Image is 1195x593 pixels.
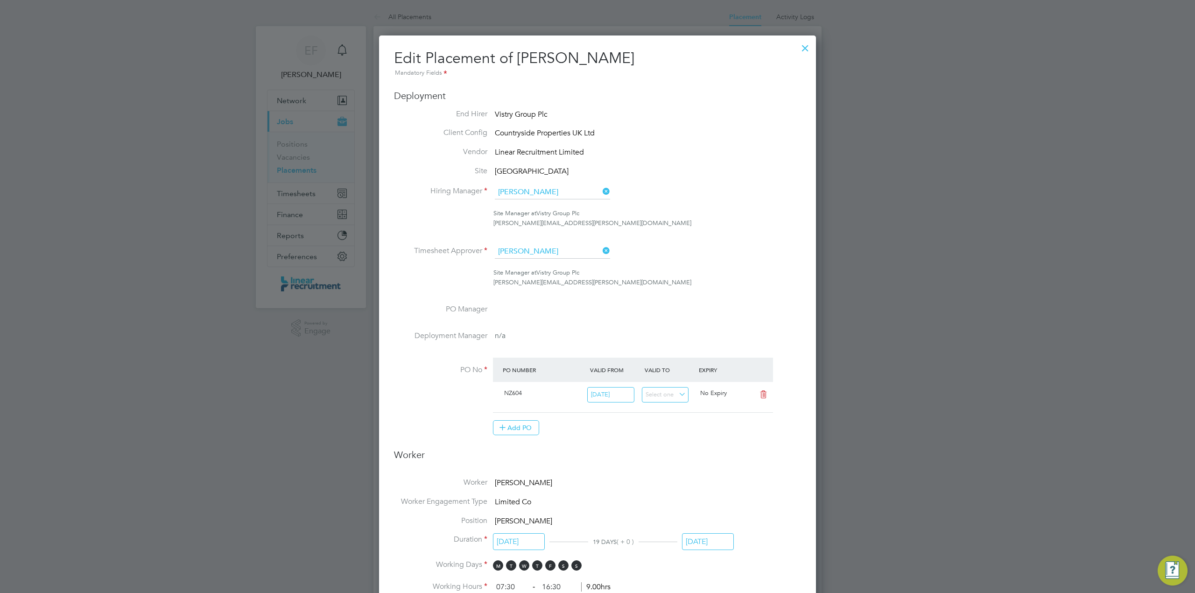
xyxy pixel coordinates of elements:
div: Valid From [588,361,642,378]
input: Search for... [495,185,610,199]
span: S [558,560,569,571]
label: Site [394,166,487,176]
label: Worker [394,478,487,487]
span: [PERSON_NAME] [495,478,552,487]
h3: Deployment [394,90,801,102]
span: Linear Recruitment Limited [495,148,584,157]
h3: Worker [394,449,801,468]
span: T [532,560,542,571]
label: Position [394,516,487,526]
label: Working Hours [394,582,487,592]
span: W [519,560,529,571]
span: Vistry Group Plc [536,209,579,217]
label: Timesheet Approver [394,246,487,256]
button: Engage Resource Center [1158,556,1188,586]
input: Select one [682,533,734,551]
div: Mandatory Fields [394,68,801,78]
span: ‐ [531,582,537,592]
div: PO Number [500,361,588,378]
label: Deployment Manager [394,331,487,341]
span: 19 DAYS [593,538,617,546]
div: Valid To [642,361,697,378]
span: Limited Co [495,497,531,507]
span: Site Manager at [493,209,536,217]
label: Hiring Manager [394,186,487,196]
label: PO No [394,365,487,375]
span: Site Manager at [493,268,536,276]
span: S [571,560,582,571]
span: Countryside Properties UK Ltd [495,129,595,138]
span: T [506,560,516,571]
span: M [493,560,503,571]
span: 9.00hrs [581,582,611,592]
span: No Expiry [700,389,727,397]
label: Duration [394,535,487,544]
span: NZ604 [504,389,522,397]
span: [GEOGRAPHIC_DATA] [495,167,569,176]
span: [PERSON_NAME] [495,516,552,526]
input: Select one [493,533,545,551]
span: Vistry Group Plc [536,268,579,276]
span: ( + 0 ) [617,537,634,546]
input: Select one [642,387,689,402]
div: [PERSON_NAME][EMAIL_ADDRESS][PERSON_NAME][DOMAIN_NAME] [493,219,801,228]
span: [PERSON_NAME][EMAIL_ADDRESS][PERSON_NAME][DOMAIN_NAME] [493,278,691,286]
label: Working Days [394,560,487,570]
span: Vistry Group Plc [495,110,548,119]
input: Select one [587,387,634,402]
label: Vendor [394,147,487,157]
span: F [545,560,555,571]
button: Add PO [493,420,539,435]
div: Expiry [696,361,751,378]
label: PO Manager [394,304,487,314]
input: Search for... [495,245,610,259]
label: End Hirer [394,109,487,119]
span: n/a [495,331,506,340]
label: Worker Engagement Type [394,497,487,507]
label: Client Config [394,128,487,138]
span: Edit Placement of [PERSON_NAME] [394,49,634,67]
